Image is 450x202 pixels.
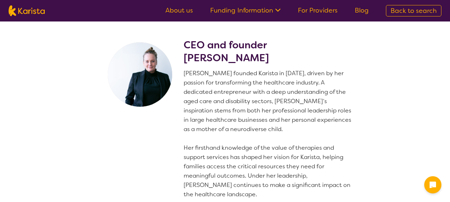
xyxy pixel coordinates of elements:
[355,6,369,15] a: Blog
[391,6,437,15] span: Back to search
[165,6,193,15] a: About us
[184,39,354,64] h2: CEO and founder [PERSON_NAME]
[210,6,281,15] a: Funding Information
[386,5,441,16] a: Back to search
[184,69,354,199] p: [PERSON_NAME] founded Karista in [DATE], driven by her passion for transforming the healthcare in...
[298,6,338,15] a: For Providers
[9,5,45,16] img: Karista logo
